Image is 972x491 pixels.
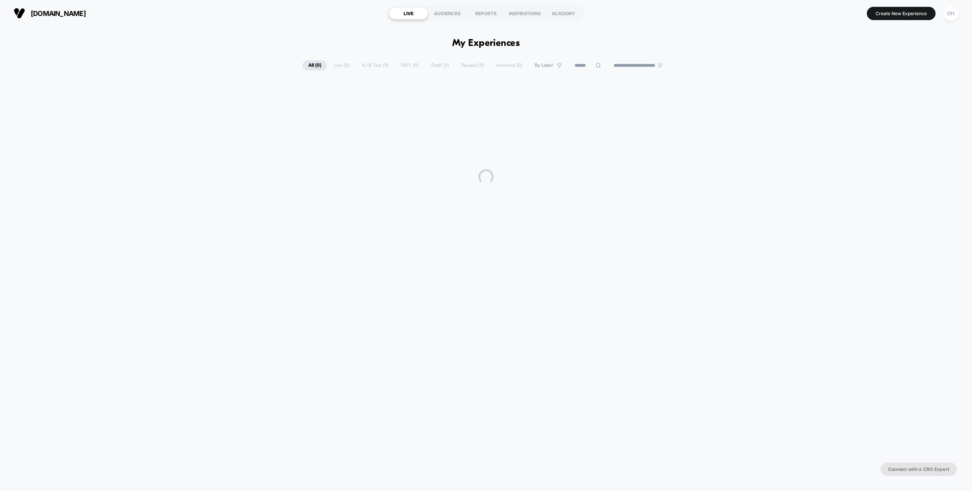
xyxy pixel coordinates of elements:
span: [DOMAIN_NAME] [31,9,86,17]
button: [DOMAIN_NAME] [11,7,88,19]
button: Connect with a CRO Expert [880,463,957,476]
div: OH [944,6,958,21]
img: end [658,63,663,68]
div: ACADEMY [544,7,583,19]
h1: My Experiences [452,38,520,49]
button: OH [941,6,961,21]
img: Visually logo [14,8,25,19]
div: REPORTS [467,7,505,19]
button: Create New Experience [867,7,936,20]
span: All ( 0 ) [303,60,327,71]
div: AUDIENCES [428,7,467,19]
span: By Label [535,63,553,68]
div: INSPIRATIONS [505,7,544,19]
div: LIVE [389,7,428,19]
